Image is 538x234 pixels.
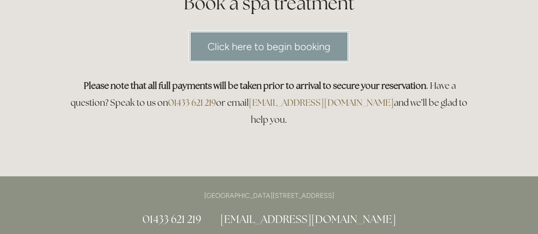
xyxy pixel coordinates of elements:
[84,80,426,91] strong: Please note that all full payments will be taken prior to arrival to secure your reservation
[142,212,201,226] a: 01433 621 219
[168,97,216,108] a: 01433 621 219
[66,190,473,201] p: [GEOGRAPHIC_DATA][STREET_ADDRESS]
[66,77,473,128] h3: . Have a question? Speak to us on or email and we’ll be glad to help you.
[220,212,396,226] a: [EMAIL_ADDRESS][DOMAIN_NAME]
[188,30,350,63] a: Click here to begin booking
[249,97,394,108] a: [EMAIL_ADDRESS][DOMAIN_NAME]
